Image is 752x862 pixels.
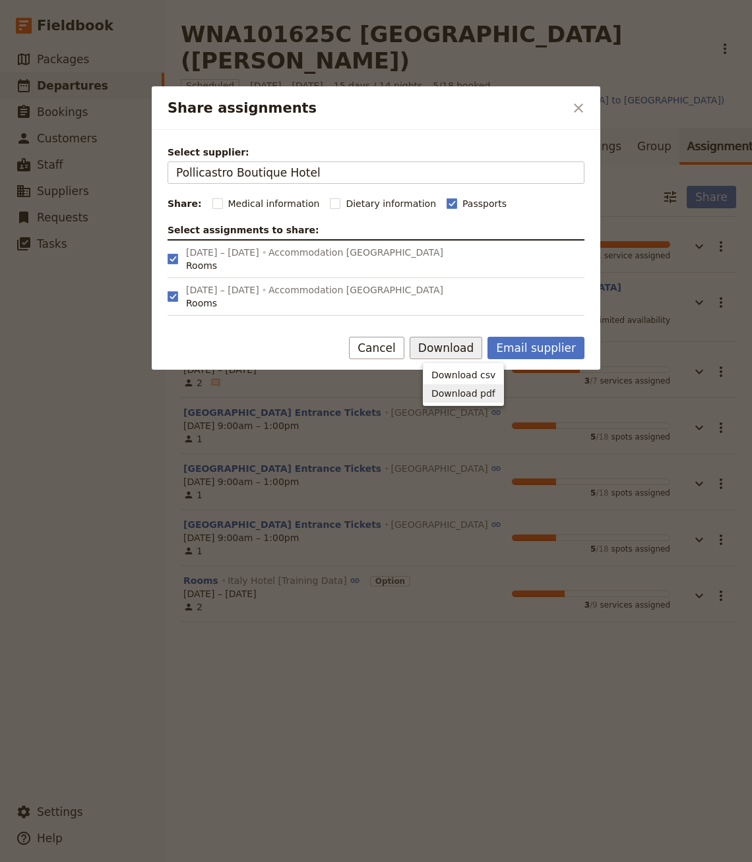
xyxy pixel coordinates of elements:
[268,283,443,297] span: Accommodation [GEOGRAPHIC_DATA]
[410,337,483,359] button: Download
[186,259,443,272] div: Rooms
[487,337,584,359] button: Email supplier
[423,384,503,403] button: Download pdf
[228,197,320,210] span: Medical information
[431,368,495,382] span: Download csv
[567,97,590,119] button: Close dialog
[423,366,503,384] button: Download csv
[186,246,259,259] span: [DATE] – [DATE]
[186,283,259,297] span: [DATE] – [DATE]
[268,246,443,259] span: Accommodation [GEOGRAPHIC_DATA]
[168,146,584,159] span: Select supplier:
[168,98,565,118] h2: Share assignments
[462,197,507,210] span: Passports
[346,197,436,210] span: Dietary information
[431,387,495,400] span: Download pdf
[349,337,404,359] button: Cancel
[176,165,321,181] span: Pollicastro Boutique Hotel
[168,197,202,210] div: Share:
[168,223,584,237] div: Select assignments to share:
[186,297,443,310] div: Rooms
